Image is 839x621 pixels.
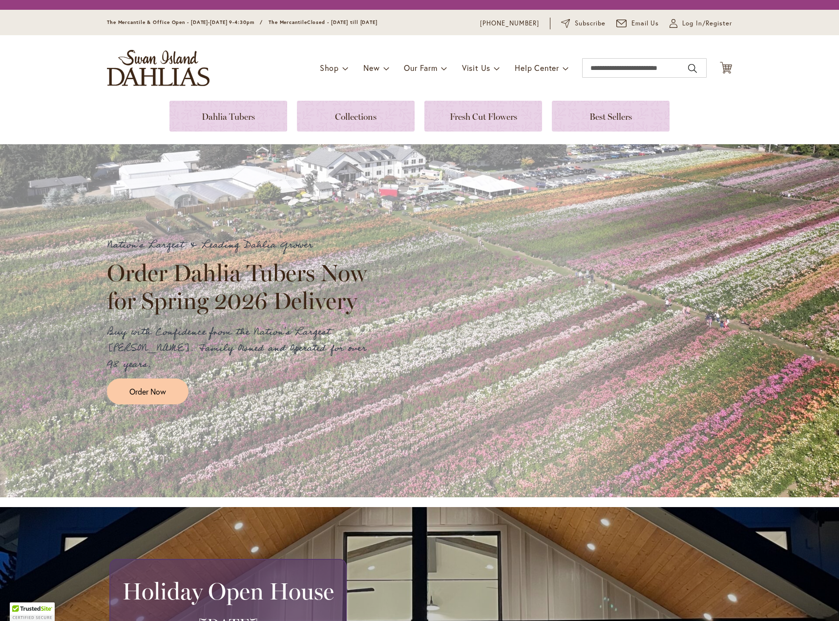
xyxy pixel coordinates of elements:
span: Order Now [129,386,166,397]
h2: Holiday Open House [122,577,334,605]
span: Visit Us [462,63,490,73]
a: [PHONE_NUMBER] [480,19,539,28]
span: Shop [320,63,339,73]
span: The Mercantile & Office Open - [DATE]-[DATE] 9-4:30pm / The Mercantile [107,19,307,25]
h2: Order Dahlia Tubers Now for Spring 2026 Delivery [107,259,376,314]
span: Email Us [631,19,659,28]
span: Help Center [515,63,559,73]
a: store logo [107,50,210,86]
span: New [363,63,379,73]
p: Buy with Confidence from the Nation's Largest [PERSON_NAME]. Family Owned and Operated for over 9... [107,324,376,373]
button: Search [688,61,697,76]
a: Email Us [616,19,659,28]
span: Subscribe [575,19,606,28]
span: Closed - [DATE] till [DATE] [307,19,378,25]
a: Subscribe [561,19,606,28]
div: TrustedSite Certified [10,602,55,621]
span: Log In/Register [682,19,732,28]
a: Log In/Register [670,19,732,28]
span: Our Farm [404,63,437,73]
p: Nation's Largest & Leading Dahlia Grower [107,237,376,253]
a: Order Now [107,378,189,404]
